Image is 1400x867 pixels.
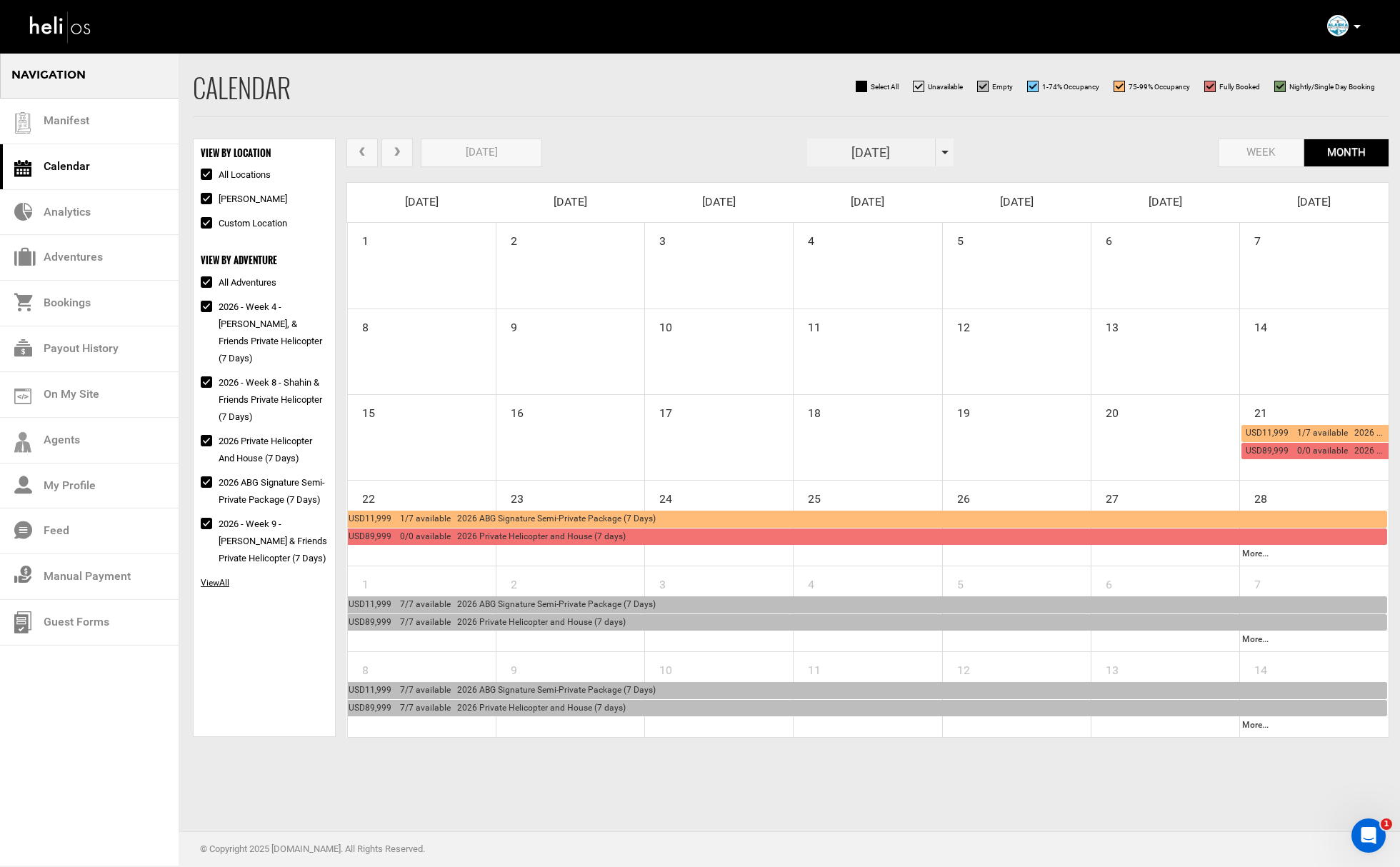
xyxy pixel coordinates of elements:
[405,195,439,209] span: [DATE]
[201,299,328,367] label: 2026 - Week 4 - [PERSON_NAME], & Friends Private Helicopter (7 Days)
[201,516,328,567] label: 2026 - Week 9 - [PERSON_NAME] & Friends Private Helicopter (7 Days)
[1000,195,1034,209] span: [DATE]
[496,395,525,424] span: 16
[1274,81,1375,92] label: Nightly/Single Day Booking
[977,81,1013,92] label: Empty
[201,578,219,588] span: View
[913,81,963,92] label: Unavailable
[348,481,376,509] span: 22
[645,223,667,251] span: 3
[1304,139,1389,168] button: month
[1114,81,1190,92] label: 75-99% Occupancy
[645,395,674,424] span: 17
[943,395,971,424] span: 19
[1240,395,1269,424] span: 21
[943,223,965,251] span: 5
[381,139,413,168] button: next
[201,433,328,467] label: 2026 Private Helicopter and House (7 days)
[201,374,328,426] label: 2026 - Week 8 - Shahin & Friends Private Helicopter (7 Days)
[496,481,525,509] span: 23
[1242,720,1269,730] a: More...
[421,139,542,168] button: [DATE]
[794,566,816,595] span: 4
[201,146,328,160] div: VIEW BY LOCATION
[645,652,674,681] span: 10
[794,652,822,681] span: 11
[1204,81,1260,92] label: Fully Booked
[1242,634,1269,644] a: More...
[794,481,822,509] span: 25
[1242,548,1269,558] a: More...
[349,703,626,713] span: USD89,999 7/7 available 2026 Private Helicopter and House (7 days)
[1091,652,1120,681] span: 13
[348,566,370,595] span: 1
[1240,309,1269,338] span: 14
[348,652,370,681] span: 8
[1149,195,1182,209] span: [DATE]
[349,513,656,523] span: USD11,999 1/7 available 2026 ABG Signature Semi-Private Package (7 Days)
[645,481,674,509] span: 24
[702,195,736,209] span: [DATE]
[1218,139,1304,168] button: week
[29,8,93,46] img: heli-logo
[1297,195,1331,209] span: [DATE]
[201,254,328,267] div: VIEW BY ADVENTURE
[1091,566,1114,595] span: 6
[496,566,519,595] span: 2
[201,215,287,232] label: Custom Location
[201,474,328,508] label: 2026 ABG Signature Semi-Private Package (7 Days)
[14,389,31,404] img: on_my_site.svg
[943,481,971,509] span: 26
[1240,481,1269,509] span: 28
[496,652,519,681] span: 9
[943,566,965,595] span: 5
[1091,481,1120,509] span: 27
[346,139,378,168] button: prev
[1091,309,1120,338] span: 13
[794,309,822,338] span: 11
[348,223,370,251] span: 1
[851,195,884,209] span: [DATE]
[1240,566,1262,595] span: 7
[201,274,276,291] label: All Adventures
[349,599,656,609] span: USD11,999 7/7 available 2026 ABG Signature Semi-Private Package (7 Days)
[1091,223,1114,251] span: 6
[645,566,667,595] span: 3
[12,112,34,134] img: guest-list.svg
[1240,223,1262,251] span: 7
[1240,652,1269,681] span: 14
[856,81,899,92] label: Select All
[554,195,587,209] span: [DATE]
[943,309,971,338] span: 12
[794,395,822,424] span: 18
[794,223,816,251] span: 4
[1091,395,1120,424] span: 20
[14,160,31,177] img: calendar.svg
[496,223,519,251] span: 2
[349,531,626,541] span: USD89,999 0/0 available 2026 Private Helicopter and House (7 days)
[193,74,291,102] h2: Calendar
[349,617,626,627] span: USD89,999 7/7 available 2026 Private Helicopter and House (7 days)
[1027,81,1099,92] label: 1-74% Occupancy
[1351,818,1386,853] iframe: Intercom live chat
[645,309,674,338] span: 10
[348,309,370,338] span: 8
[201,578,229,588] span: All
[349,685,656,695] span: USD11,999 7/7 available 2026 ABG Signature Semi-Private Package (7 Days)
[14,432,31,453] img: agents-icon.svg
[348,395,376,424] span: 15
[201,166,271,184] label: All Locations
[1327,15,1349,36] img: 438683b5cd015f564d7e3f120c79d992.png
[496,309,519,338] span: 9
[943,652,971,681] span: 12
[1381,818,1392,830] span: 1
[201,191,287,208] label: [PERSON_NAME]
